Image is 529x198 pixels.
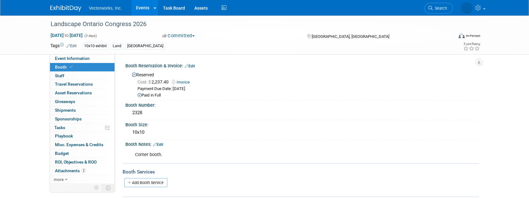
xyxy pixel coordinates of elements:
i: Booth reservation complete [70,65,73,69]
div: Payment Due Date: [DATE] [138,86,474,92]
a: Travel Reservations [50,80,115,88]
span: Misc. Expenses & Credits [55,142,103,147]
div: Paid in Full [138,92,474,98]
div: Corner booth. [131,149,410,161]
div: [GEOGRAPHIC_DATA] [125,43,165,49]
a: Edit [66,44,77,48]
a: Invoice [172,80,193,84]
a: Edit [185,64,195,68]
span: [DATE] [DATE] [50,33,83,38]
div: Event Rating [463,43,480,46]
span: to [64,33,70,38]
span: Budget [55,151,69,156]
span: Staff [55,73,64,78]
span: Giveaways [55,99,75,104]
div: Booth Notes: [125,140,479,148]
a: Staff [50,72,115,80]
div: Land [111,43,123,49]
a: Search [424,3,453,14]
a: Misc. Expenses & Credits [50,141,115,149]
a: Edit [153,142,163,147]
span: Tasks [54,125,65,130]
a: ROI, Objectives & ROO [50,158,115,166]
span: Cost: $ [138,79,151,84]
a: more [50,175,115,184]
div: Booth Number: [125,101,479,108]
span: Attachments [55,168,86,173]
a: Tasks [50,124,115,132]
div: 10x10 [130,128,474,137]
span: (3 days) [84,34,97,38]
div: Booth Reservation & Invoice: [125,61,479,69]
a: Event Information [50,54,115,63]
span: 2,237.40 [138,79,171,84]
a: Giveaways [50,97,115,106]
a: Booth [50,63,115,71]
img: Tania Arabian [461,2,473,14]
td: Toggle Event Tabs [102,184,115,192]
a: Asset Reservations [50,89,115,97]
div: In-Person [466,34,480,38]
div: Reserved [130,70,474,98]
a: Shipments [50,106,115,115]
div: Landscape Ontario Congress 2026 [48,19,444,30]
div: Booth Services [123,169,479,175]
span: Sponsorships [55,116,82,121]
span: ROI, Objectives & ROO [55,160,97,164]
td: Tags [50,43,77,50]
span: Vectorworks, Inc. [89,6,122,11]
span: more [54,177,64,182]
div: Event Format [416,32,480,42]
span: Search [433,6,447,11]
img: ExhibitDay [50,5,81,11]
a: Budget [50,149,115,158]
span: Event Information [55,56,90,61]
span: Shipments [55,108,76,113]
div: Booth Size: [125,120,479,128]
a: Playbook [50,132,115,140]
span: Asset Reservations [55,90,92,95]
span: Booth [55,65,74,70]
button: Committed [160,33,197,39]
span: [GEOGRAPHIC_DATA], [GEOGRAPHIC_DATA] [312,34,389,39]
img: Format-Inperson.png [459,33,465,38]
a: Sponsorships [50,115,115,123]
span: 2 [81,168,86,173]
a: Add Booth Service [124,178,167,187]
span: Playbook [55,133,73,138]
td: Personalize Event Tab Strip [91,184,102,192]
a: Attachments2 [50,167,115,175]
div: 10x10 exhibit [82,43,109,49]
span: Travel Reservations [55,82,93,87]
div: 2328 [130,108,474,118]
